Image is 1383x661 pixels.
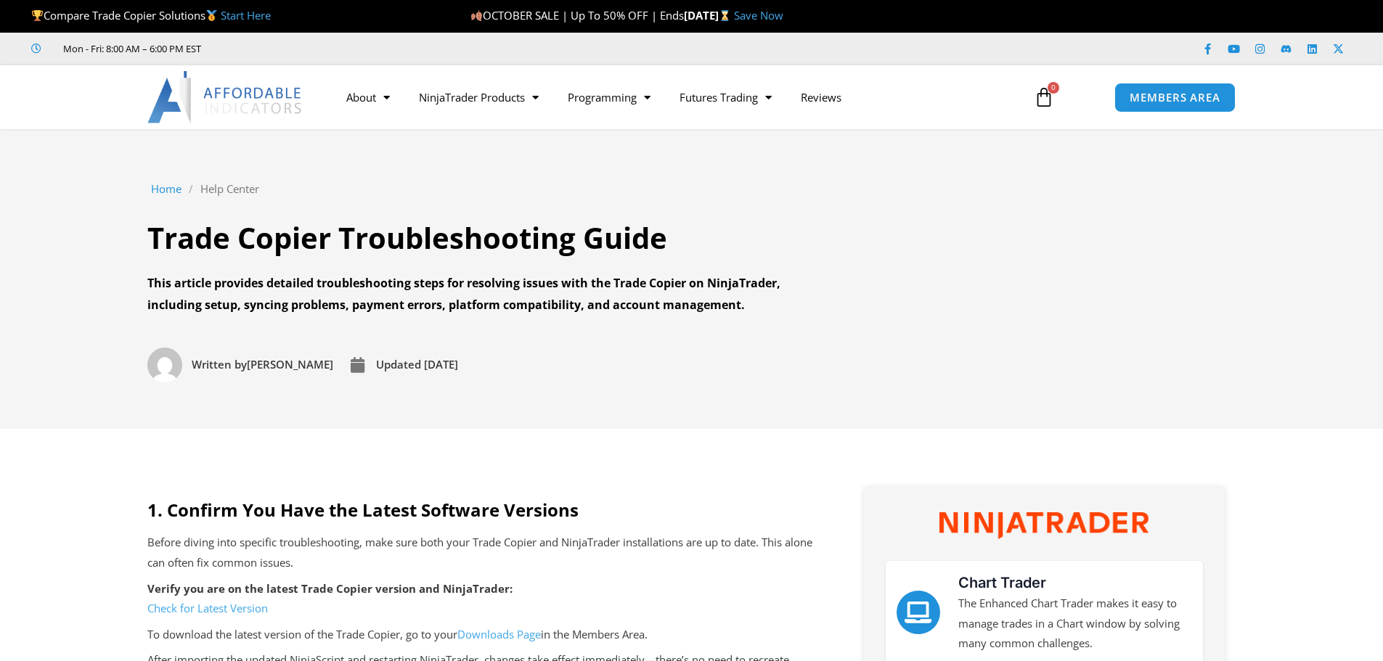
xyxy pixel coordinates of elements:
span: Written by [192,357,247,371]
a: Help Center [200,179,259,200]
img: NinjaTrader Wordmark color RGB | Affordable Indicators – NinjaTrader [939,512,1149,538]
div: This article provides detailed troubleshooting steps for resolving issues with the Trade Copier o... [147,273,815,316]
strong: [DATE] [684,8,734,22]
img: 🏆 [32,10,43,21]
strong: 1. Confirm You Have the Latest Software Versions [147,498,579,522]
a: Reviews [786,81,856,114]
h1: Trade Copier Troubleshooting Guide [147,218,815,258]
img: ⌛ [719,10,730,21]
img: 🍂 [471,10,482,21]
a: Start Here [221,8,271,22]
a: NinjaTrader Products [404,81,553,114]
a: Chart Trader [958,574,1046,591]
span: Updated [376,357,421,371]
a: Programming [553,81,665,114]
p: The Enhanced Chart Trader makes it easy to manage trades in a Chart window by solving many common... [958,594,1192,654]
a: Futures Trading [665,81,786,114]
span: / [189,179,193,200]
span: Compare Trade Copier Solutions [31,8,271,22]
span: [PERSON_NAME] [188,355,333,375]
span: MEMBERS AREA [1130,92,1220,103]
span: Mon - Fri: 8:00 AM – 6:00 PM EST [60,40,201,57]
img: 🥇 [206,10,217,21]
a: Home [151,179,181,200]
a: About [332,81,404,114]
span: OCTOBER SALE | Up To 50% OFF | Ends [470,8,684,22]
nav: Menu [332,81,1017,114]
time: [DATE] [424,357,458,371]
a: Downloads Page [457,627,541,641]
p: To download the latest version of the Trade Copier, go to your in the Members Area. [147,625,813,645]
a: 0 [1012,76,1076,118]
img: LogoAI | Affordable Indicators – NinjaTrader [147,71,303,123]
span: 0 [1048,82,1059,94]
a: Chart Trader [897,591,940,634]
a: Save Now [734,8,783,22]
a: Check for Latest Version [147,601,268,615]
iframe: Customer reviews powered by Trustpilot [221,41,439,56]
p: Before diving into specific troubleshooting, make sure both your Trade Copier and NinjaTrader ins... [147,533,813,573]
a: MEMBERS AREA [1114,83,1236,112]
img: Picture of David Koehler [147,348,182,382]
strong: Verify you are on the latest Trade Copier version and NinjaTrader: [147,581,513,596]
